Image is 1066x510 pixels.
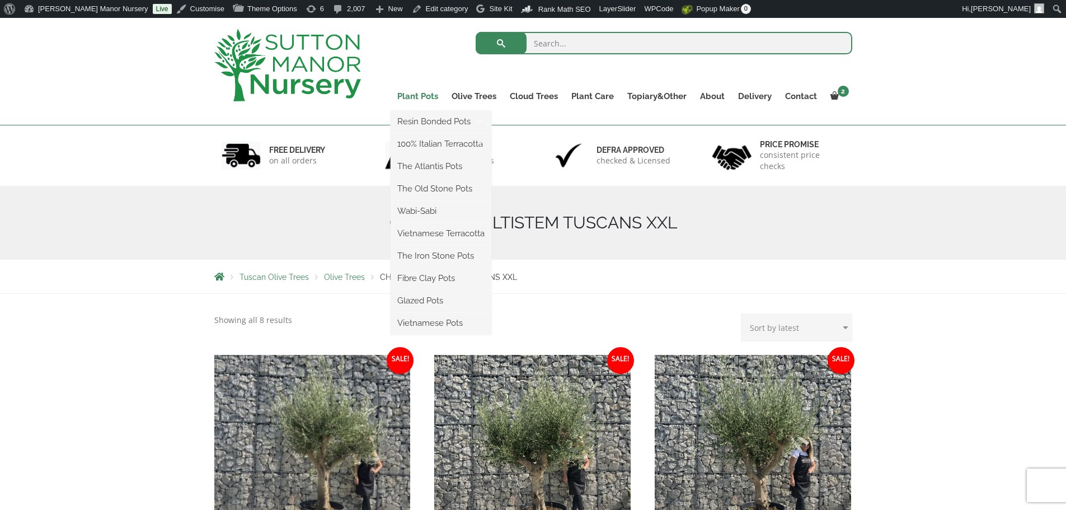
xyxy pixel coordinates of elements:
[391,203,491,219] a: Wabi-Sabi
[824,88,852,104] a: 2
[607,347,634,374] span: Sale!
[476,32,852,54] input: Search...
[565,88,621,104] a: Plant Care
[693,88,731,104] a: About
[741,314,852,341] select: Shop order
[503,88,565,104] a: Cloud Trees
[391,247,491,264] a: The Iron Stone Pots
[214,213,852,233] h1: CHUNKY MULTISTEM TUSCANS XXL
[445,88,503,104] a: Olive Trees
[324,273,365,282] a: Olive Trees
[391,135,491,152] a: 100% Italian Terracotta
[380,273,517,282] span: CHUNKY MULTISTEM TUSCANS XXL
[387,347,414,374] span: Sale!
[760,149,845,172] p: consistent price checks
[741,4,751,14] span: 0
[731,88,778,104] a: Delivery
[222,141,261,170] img: 1.jpg
[489,4,512,13] span: Site Kit
[391,225,491,242] a: Vietnamese Terracotta
[391,180,491,197] a: The Old Stone Pots
[214,29,361,101] img: logo
[391,113,491,130] a: Resin Bonded Pots
[269,145,325,155] h6: FREE DELIVERY
[391,158,491,175] a: The Atlantis Pots
[385,141,424,170] img: 2.jpg
[828,347,854,374] span: Sale!
[621,88,693,104] a: Topiary&Other
[391,315,491,331] a: Vietnamese Pots
[538,5,591,13] span: Rank Math SEO
[760,139,845,149] h6: Price promise
[391,88,445,104] a: Plant Pots
[971,4,1031,13] span: [PERSON_NAME]
[214,314,292,327] p: Showing all 8 results
[778,88,824,104] a: Contact
[549,141,588,170] img: 3.jpg
[597,145,670,155] h6: Defra approved
[153,4,172,14] a: Live
[712,138,752,172] img: 4.jpg
[597,155,670,166] p: checked & Licensed
[269,155,325,166] p: on all orders
[391,292,491,309] a: Glazed Pots
[214,272,852,281] nav: Breadcrumbs
[838,86,849,97] span: 2
[240,273,309,282] a: Tuscan Olive Trees
[391,270,491,287] a: Fibre Clay Pots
